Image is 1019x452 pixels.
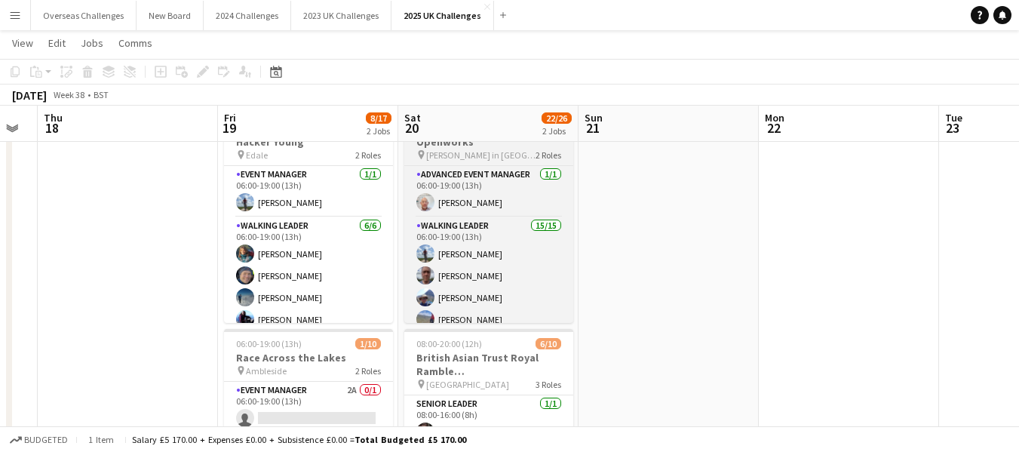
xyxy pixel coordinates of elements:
span: 23 [943,119,962,137]
div: Salary £5 170.00 + Expenses £0.00 + Subsistence £0.00 = [132,434,466,445]
app-job-card: 06:00-19:00 (13h)16/16Yorkshire 3 Peaks for Openworks [PERSON_NAME] in [GEOGRAPHIC_DATA]2 RolesAd... [404,100,573,323]
span: [PERSON_NAME] in [GEOGRAPHIC_DATA] [426,149,536,161]
span: 22/26 [542,112,572,124]
app-job-card: 06:00-19:00 (13h)7/7[GEOGRAPHIC_DATA] for UHY Hacker Young Edale2 RolesEvent Manager1/106:00-19:0... [224,100,393,323]
span: Sun [585,111,603,125]
div: BST [94,89,109,100]
app-card-role: Event Manager2A0/106:00-19:00 (13h) [224,382,393,433]
span: 19 [222,119,236,137]
button: Budgeted [8,432,70,448]
a: View [6,33,39,53]
span: Tue [945,111,962,125]
span: 21 [582,119,603,137]
span: Jobs [81,36,103,50]
button: 2024 Challenges [204,1,291,30]
span: [GEOGRAPHIC_DATA] [426,379,509,390]
span: 06:00-19:00 (13h) [236,338,302,349]
a: Edit [42,33,72,53]
button: Overseas Challenges [31,1,137,30]
span: Thu [44,111,63,125]
h3: Race Across the Lakes [224,351,393,364]
div: 2 Jobs [542,125,571,137]
span: 18 [41,119,63,137]
span: 8/17 [366,112,391,124]
span: Mon [765,111,784,125]
span: Comms [118,36,152,50]
span: 6/10 [536,338,561,349]
span: 20 [402,119,421,137]
h3: British Asian Trust Royal Ramble ([GEOGRAPHIC_DATA]) [404,351,573,378]
div: [DATE] [12,88,47,103]
div: 2 Jobs [367,125,391,137]
span: 2 Roles [355,365,381,377]
span: Edale [246,149,268,161]
span: Budgeted [24,435,68,445]
span: Fri [224,111,236,125]
app-card-role: Event Manager1/106:00-19:00 (13h)[PERSON_NAME] [224,166,393,217]
span: 3 Roles [536,379,561,390]
button: New Board [137,1,204,30]
button: 2025 UK Challenges [391,1,494,30]
span: 2 Roles [355,149,381,161]
app-card-role: Walking Leader6/606:00-19:00 (13h)[PERSON_NAME][PERSON_NAME][PERSON_NAME][PERSON_NAME] [224,217,393,383]
span: Edit [48,36,66,50]
a: Jobs [75,33,109,53]
span: Sat [404,111,421,125]
span: 08:00-20:00 (12h) [416,338,482,349]
span: 1 item [83,434,119,445]
a: Comms [112,33,158,53]
app-card-role: Advanced Event Manager1/106:00-19:00 (13h)[PERSON_NAME] [404,166,573,217]
span: 1/10 [355,338,381,349]
button: 2023 UK Challenges [291,1,391,30]
app-card-role: Senior Leader1/108:00-16:00 (8h)[PERSON_NAME] [404,395,573,447]
span: Total Budgeted £5 170.00 [355,434,466,445]
span: Week 38 [50,89,87,100]
span: 22 [763,119,784,137]
span: 2 Roles [536,149,561,161]
span: View [12,36,33,50]
span: Ambleside [246,365,287,377]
